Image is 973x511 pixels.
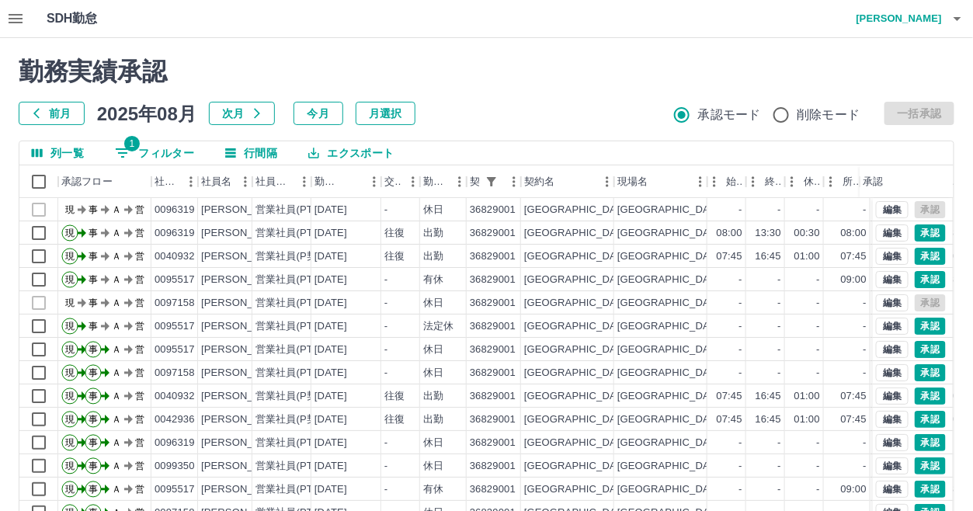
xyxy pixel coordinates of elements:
div: - [778,296,781,311]
span: 削除モード [798,106,860,124]
text: 事 [89,437,98,448]
button: 承認 [915,457,946,474]
div: 往復 [384,249,405,264]
text: Ａ [112,391,121,401]
button: エクスポート [296,141,406,165]
button: メニュー [596,170,619,193]
div: 社員番号 [155,165,179,198]
button: 承認 [915,364,946,381]
div: - [384,366,387,381]
div: 36829001 [470,342,516,357]
button: 列選択 [19,141,96,165]
div: [DATE] [314,296,347,311]
div: 勤務日 [311,165,381,198]
text: Ａ [112,461,121,471]
div: 36829001 [470,296,516,311]
text: 営 [135,321,144,332]
text: Ａ [112,297,121,308]
div: 往復 [384,226,405,241]
div: 終業 [765,165,782,198]
div: [DATE] [314,436,347,450]
div: - [778,342,781,357]
div: - [817,366,820,381]
button: 編集 [876,248,909,265]
div: 0095517 [155,319,195,334]
text: 現 [65,484,75,495]
div: [PERSON_NAME] [201,459,286,474]
text: 営 [135,414,144,425]
button: 編集 [876,481,909,498]
div: 勤務日 [314,165,341,198]
button: メニュー [363,170,386,193]
button: 編集 [876,318,909,335]
button: 承認 [915,388,946,405]
div: [PERSON_NAME] [201,249,286,264]
div: [PERSON_NAME] [201,342,286,357]
div: [PERSON_NAME] [201,226,286,241]
text: Ａ [112,437,121,448]
div: 出勤 [423,389,443,404]
div: - [384,203,387,217]
text: 営 [135,297,144,308]
div: 13:30 [756,226,781,241]
text: Ａ [112,321,121,332]
div: 交通費 [381,165,420,198]
div: 承認 [860,165,940,198]
div: 36829001 [470,389,516,404]
div: 09:00 [841,273,867,287]
div: 36829001 [470,319,516,334]
div: 有休 [423,273,443,287]
div: - [739,273,742,287]
div: 社員名 [201,165,231,198]
div: 36829001 [470,436,516,450]
div: [DATE] [314,366,347,381]
div: [DATE] [314,273,347,287]
text: Ａ [112,414,121,425]
div: 法定休 [423,319,453,334]
div: 現場名 [614,165,707,198]
div: - [817,482,820,497]
div: - [864,296,867,311]
button: 行間隔 [213,141,290,165]
div: 07:45 [841,249,867,264]
div: - [778,273,781,287]
div: - [864,203,867,217]
text: 事 [89,414,98,425]
div: [GEOGRAPHIC_DATA] [524,366,631,381]
div: 休日 [423,459,443,474]
div: - [384,319,387,334]
div: 07:45 [717,412,742,427]
div: 営業社員(P契約) [255,389,331,404]
text: 事 [89,461,98,471]
div: 営業社員(PT契約) [255,226,337,241]
div: - [384,296,387,311]
div: 出勤 [423,412,443,427]
div: 勤務区分 [420,165,467,198]
text: 現 [65,391,75,401]
text: 営 [135,251,144,262]
div: 営業社員(PT契約) [255,482,337,497]
div: [DATE] [314,389,347,404]
div: 有休 [423,482,443,497]
div: [PERSON_NAME] [201,203,286,217]
div: 36829001 [470,203,516,217]
text: 営 [135,204,144,215]
button: 編集 [876,341,909,358]
button: 編集 [876,388,909,405]
div: 契約名 [524,165,554,198]
button: メニュー [234,170,257,193]
div: - [864,459,867,474]
div: 往復 [384,389,405,404]
button: 承認 [915,248,946,265]
div: - [739,366,742,381]
div: 0096319 [155,203,195,217]
text: 事 [89,204,98,215]
div: 0095517 [155,273,195,287]
div: 営業社員(PT契約) [255,273,337,287]
div: 営業社員(PT契約) [255,459,337,474]
text: 営 [135,437,144,448]
div: [GEOGRAPHIC_DATA] [524,389,631,404]
text: Ａ [112,228,121,238]
div: 承認 [863,165,883,198]
div: 社員区分 [255,165,293,198]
